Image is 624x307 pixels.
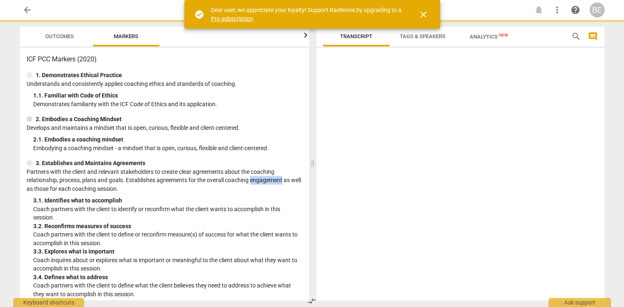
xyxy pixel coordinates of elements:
[33,281,302,298] p: Coach partners with the client to define what the client believes they need to address to achieve...
[418,10,428,19] span: close
[33,256,302,273] p: Coach inquires about or explores what is important or meaningful to the client about what they wa...
[33,273,302,282] div: 3. 4. Defines what to address
[36,71,122,80] p: 1. Demonstrates Ethical Practice
[33,230,302,247] p: Coach partners with the client to define or reconfirm measure(s) of success for what the client w...
[13,298,84,307] div: Keyboard shortcuts
[33,100,302,109] p: Demonstrates familiarity with the ICF Code of Ethics and its application.
[340,33,372,39] span: Transcript
[27,124,302,132] p: Develops and maintains a mindset that is open, curious, flexible and client-centered.
[114,33,138,39] span: Markers
[548,298,611,307] div: Ask support
[590,2,604,17] button: BE
[470,34,508,40] span: Analytics
[588,32,598,41] span: comment
[36,115,122,124] p: 2. Embodies a Coaching Mindset
[552,5,562,15] span: more_vert
[33,222,302,231] div: 3. 2. Reconfirms measures of success
[570,5,580,15] span: help
[33,135,302,144] div: 2. 1. Embodies a coaching mindset
[211,6,404,23] div: Dear user, we appreciate your loyalty! Support RaeNotes by upgrading to a
[568,2,583,17] a: Help
[211,15,253,22] a: Pro subscription
[27,168,302,193] p: Partners with the client and relevant stakeholders to create clear agreements about the coaching ...
[36,159,145,168] p: 3. Establishes and Maintains Agreements
[27,54,302,64] h3: ICF PCC Markers (2020)
[45,33,74,39] span: Outcomes
[194,10,204,19] span: check_circle
[307,296,317,306] span: compare_arrows
[33,91,302,100] div: 1. 1. Familiar with Code of Ethics
[33,196,302,205] div: 3. 1. Identifies what to accomplish
[586,30,600,43] button: Show/Hide comments
[570,30,583,43] button: Search
[571,32,581,41] span: search
[33,144,302,153] p: Embodying a coaching mindset - a mindset that is open, curious, flexible and client-centered.
[27,80,302,88] p: Understands and consistently applies coaching ethics and standards of coaching.
[414,5,433,24] button: Close
[33,247,302,256] div: 3. 3. Explores what is important
[400,33,445,39] span: Tags & Speakers
[499,33,508,37] span: New
[22,5,32,15] span: arrow_back
[33,205,302,222] p: Coach partners with the client to identify or reconfirm what the client wants to accomplish in th...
